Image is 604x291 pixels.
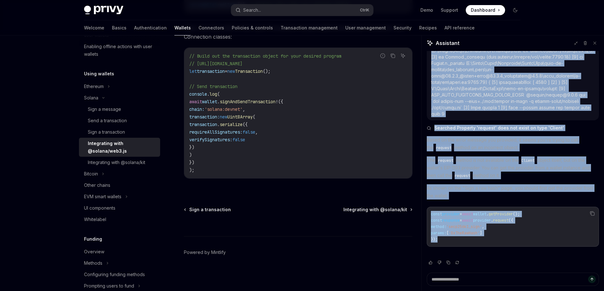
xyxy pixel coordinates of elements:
[84,6,123,15] img: dark logo
[473,218,491,223] span: provider
[510,5,520,15] button: Toggle dark mode
[189,114,220,120] span: transaction:
[189,137,232,142] span: verifySignatures:
[189,53,341,59] span: // Build out the transaction object for your desired program
[84,271,145,278] div: Configuring funding methods
[438,158,453,163] span: request
[225,68,227,74] span: =
[427,184,599,199] p: As shown on the "Sign a raw hash" page, you should first get the provider from the wallet:
[588,275,596,283] button: Send message
[486,212,489,217] span: .
[445,20,475,35] a: API reference
[198,20,224,35] a: Connectors
[431,212,442,217] span: const
[84,204,115,212] div: UI components
[174,20,191,35] a: Wallets
[509,218,513,223] span: ({
[184,249,226,256] a: Powered by Mintlify
[112,20,127,35] a: Basics
[436,145,451,150] span: request
[79,138,160,157] a: Integrating with @solana/web3.js
[466,5,505,15] a: Dashboard
[189,167,194,173] span: );
[79,104,160,115] a: Sign a message
[84,248,104,256] div: Overview
[278,99,283,104] span: ({
[217,99,220,104] span: .
[189,206,231,213] span: Sign a transaction
[431,231,446,236] span: params:
[210,91,217,97] span: log
[84,282,134,290] div: Prompting users to fund
[434,125,564,131] span: Searched Property 'request' does not exist on type 'Client'
[513,212,520,217] span: ();
[227,68,235,74] span: new
[441,7,458,13] a: Support
[189,144,194,150] span: })
[427,125,599,131] button: Searched Property 'request' does not exist on type 'Client'
[84,94,98,102] div: Solana
[189,61,243,66] span: // [URL][DOMAIN_NAME]
[449,231,480,236] span: '0xTheRawHash'
[431,224,446,229] span: method:
[84,170,98,178] div: Bitcoin
[220,122,243,127] span: serialize
[88,159,145,166] div: Integrating with @solana/kit
[88,140,156,155] div: Integrating with @solana/web3.js
[462,218,473,223] span: await
[343,206,407,213] span: Integrating with @solana/kit
[84,43,156,58] div: Enabling offline actions with user wallets
[217,91,220,97] span: (
[84,193,121,200] div: EVM smart wallets
[455,173,470,178] span: request
[462,212,473,217] span: await
[79,246,160,257] a: Overview
[189,99,202,104] span: await
[493,218,509,223] span: request
[84,216,106,223] div: Whitelabel
[205,106,243,112] span: 'solana:devnet'
[345,20,386,35] a: User management
[255,129,258,135] span: ,
[491,218,493,223] span: .
[442,212,460,217] span: provider
[243,6,261,14] div: Search...
[276,99,278,104] span: !
[189,160,194,165] span: })
[79,180,160,191] a: Other chains
[420,7,433,13] a: Demo
[446,231,449,236] span: [
[281,20,338,35] a: Transaction management
[243,129,255,135] span: false
[84,181,110,189] div: Other chains
[419,20,437,35] a: Recipes
[393,20,412,35] a: Security
[231,4,373,16] button: Search...CtrlK
[189,106,205,112] span: chain:
[84,83,104,90] div: Ethereum
[84,70,114,78] h5: Using wallets
[79,115,160,126] a: Send a transaction
[436,39,459,47] span: Assistant
[360,8,369,13] span: Ctrl K
[588,209,596,218] button: Copy the contents from the code block
[427,156,599,179] p: The method is not available on the object itself, but on the wallet's EIP-1193 provider. You can ...
[471,7,495,13] span: Dashboard
[263,68,270,74] span: ();
[189,152,192,158] span: )
[189,68,197,74] span: let
[220,99,276,104] span: signAndSendTransaction
[197,68,225,74] span: transaction
[84,20,104,35] a: Welcome
[79,269,160,280] a: Configuring funding methods
[79,214,160,225] a: Whitelabel
[79,41,160,60] a: Enabling offline actions with user wallets
[243,122,248,127] span: ({
[399,52,407,60] button: Ask AI
[489,212,513,217] span: getProvider
[189,129,243,135] span: requireAllSignatures:
[88,117,127,124] div: Send a transaction
[427,136,599,151] p: Based on the error message you provided, it seems you're trying to call the method on an incorrec...
[243,106,245,112] span: ,
[202,99,217,104] span: wallet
